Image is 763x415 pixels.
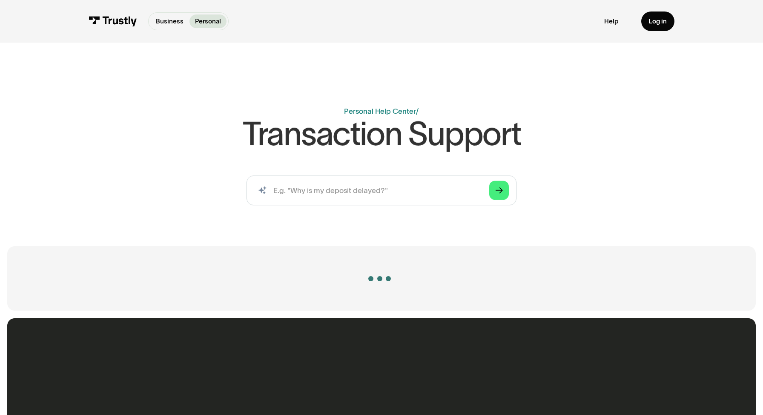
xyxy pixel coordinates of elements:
[247,176,516,205] form: Search
[247,176,516,205] input: search
[195,17,221,26] p: Personal
[150,14,189,28] a: Business
[648,17,667,26] div: Log in
[416,107,419,115] div: /
[243,118,520,150] h1: Transaction Support
[89,16,137,26] img: Trustly Logo
[189,14,227,28] a: Personal
[156,17,184,26] p: Business
[604,17,618,26] a: Help
[344,107,416,115] a: Personal Help Center
[641,12,674,31] a: Log in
